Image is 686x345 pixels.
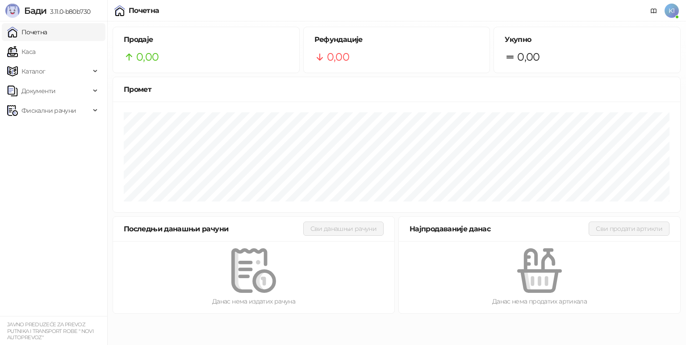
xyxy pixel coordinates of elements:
span: 3.11.0-b80b730 [46,8,90,16]
h5: Продаје [124,34,289,45]
span: Каталог [21,62,46,80]
h5: Укупно [505,34,669,45]
a: Каса [7,43,35,61]
span: Бади [24,5,46,16]
div: Данас нема издатих рачуна [127,296,380,306]
small: JAVNO PREDUZEĆE ZA PREVOZ PUTNIKA I TRANSPORT ROBE " NOVI AUTOPREVOZ" [7,321,94,341]
div: Промет [124,84,669,95]
div: Почетна [129,7,159,14]
img: Logo [5,4,20,18]
span: 0,00 [517,49,540,66]
span: Фискални рачуни [21,102,76,119]
div: Данас нема продатих артикала [413,296,666,306]
div: Последњи данашњи рачуни [124,223,303,234]
span: Документи [21,82,55,100]
h5: Рефундације [314,34,479,45]
button: Сви продати артикли [589,222,669,236]
span: 0,00 [327,49,349,66]
span: 0,00 [136,49,159,66]
a: Почетна [7,23,47,41]
div: Најпродаваније данас [410,223,589,234]
span: K1 [665,4,679,18]
button: Сви данашњи рачуни [303,222,384,236]
a: Документација [647,4,661,18]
